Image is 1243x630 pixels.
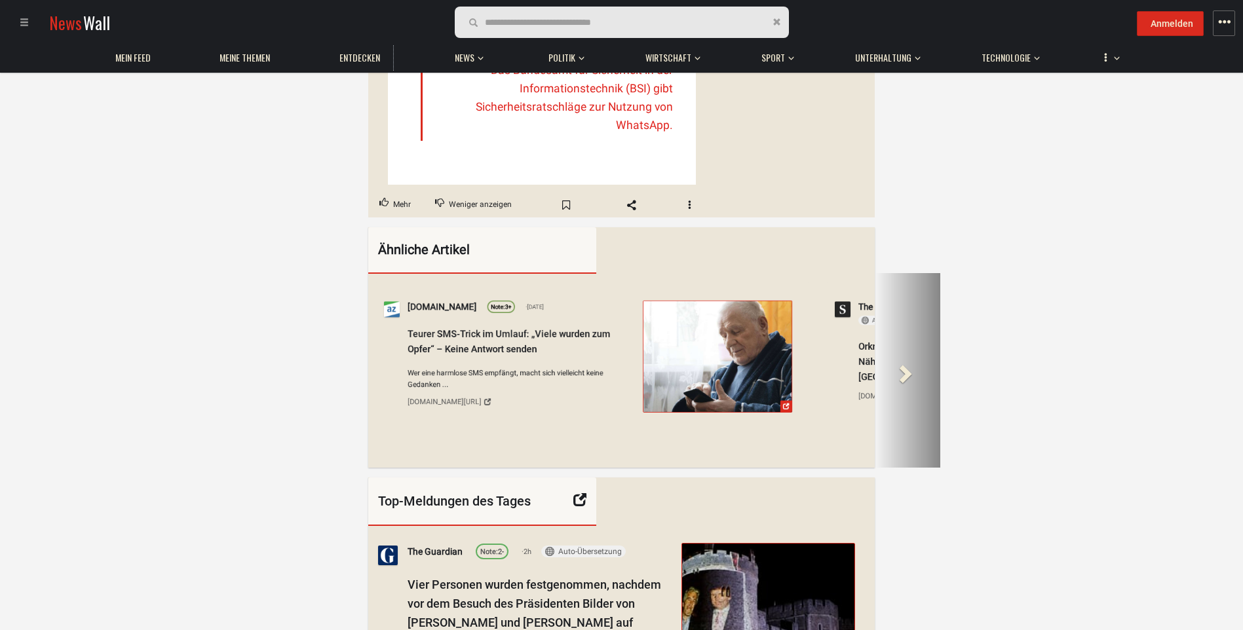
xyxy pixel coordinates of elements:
[526,302,544,311] span: [DATE]
[858,299,969,314] a: The [DEMOGRAPHIC_DATA]
[982,52,1031,64] span: Technologie
[368,477,596,525] div: Top-Meldungen des Tages
[547,195,585,215] span: Bookmark
[639,39,700,71] button: Wirtschaft
[491,303,511,312] div: 3+
[488,300,515,312] a: Note:3+
[542,45,582,71] a: Politik
[491,303,505,310] span: Note:
[643,300,792,412] a: Teurer SMS-Trick im Umlauf: „Viele wurden zum Opfer“ – Keine Antwort ...
[613,195,651,215] span: Share
[408,395,482,407] div: [DOMAIN_NAME][URL]
[1137,11,1204,36] button: Anmelden
[643,301,792,412] img: Teurer SMS-Trick im Umlauf: „Viele wurden zum Opfer“ – Keine Antwort ...
[480,547,498,556] span: Note:
[835,301,851,317] img: Profilbild von The Scotsman
[858,390,932,401] div: [DOMAIN_NAME][URL]
[433,61,673,134] cite: — Das Bundesamt für Sicherheit in der Informationstechnik (BSI) gibt Sicherheitsratschläge zur Nu...
[408,327,611,354] span: Teurer SMS-Trick im Umlauf: „Viele wurden zum Opfer“ – Keine Antwort senden
[384,301,400,317] img: Profilbild von az-online.de
[542,39,584,71] button: Politik
[1151,18,1193,29] span: Anmelden
[858,341,1077,382] span: Orkney-Vorfall: Mann, 63, stirbt, nachdem er in der Nähe des [GEOGRAPHIC_DATA] auf [GEOGRAPHIC_DA...
[455,52,474,64] span: News
[368,193,422,217] button: Upvote
[975,45,1037,71] a: Technologie
[49,10,110,35] a: NewsWall
[220,52,270,64] span: Meine Themen
[448,39,488,71] button: News
[378,545,398,565] img: Profilbild von The Guardian
[849,39,921,71] button: Unterhaltung
[393,196,411,213] span: Mehr
[408,544,463,558] a: The Guardian
[975,39,1040,71] button: Technologie
[849,45,918,71] a: Unterhaltung
[424,193,523,217] button: Downvote
[339,52,380,64] span: Entdecken
[858,387,1086,405] a: [DOMAIN_NAME][URL]
[449,196,512,213] span: Weniger anzeigen
[408,392,636,410] a: [DOMAIN_NAME][URL]
[448,45,481,71] a: News
[408,366,636,390] span: Wer eine harmlose SMS empfängt, macht sich vielleicht keine Gedanken ...
[761,52,785,64] span: Sport
[408,299,477,314] a: [DOMAIN_NAME]
[755,45,792,71] a: Sport
[522,546,531,557] span: 2h
[755,39,794,71] button: Sport
[480,546,504,558] div: 2-
[49,10,82,35] span: News
[645,52,691,64] span: Wirtschaft
[115,52,151,64] span: Mein Feed
[639,45,698,71] a: Wirtschaft
[548,52,575,64] span: Politik
[541,545,626,557] button: Auto-Übersetzung
[476,543,508,559] a: Note:2-
[858,315,926,324] button: Auto-Übersetzung
[855,52,911,64] span: Unterhaltung
[83,10,110,35] span: Wall
[378,240,547,259] div: Ähnliche Artikel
